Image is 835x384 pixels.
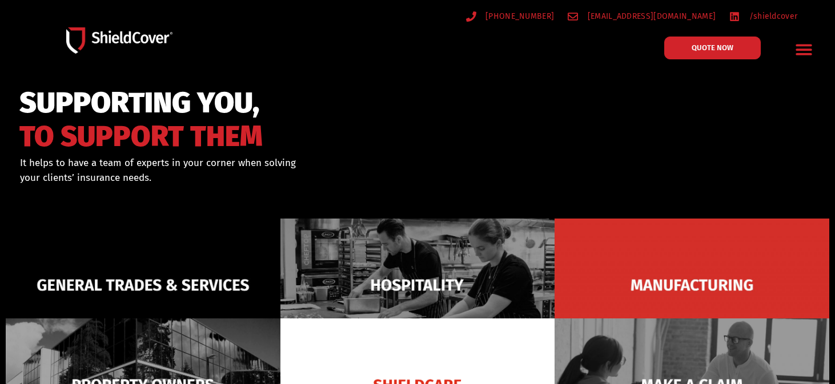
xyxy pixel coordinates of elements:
[483,9,554,23] span: [PHONE_NUMBER]
[466,9,555,23] a: [PHONE_NUMBER]
[729,9,797,23] a: /shieldcover
[746,9,798,23] span: /shieldcover
[692,44,733,51] span: QUOTE NOW
[790,36,817,63] div: Menu Toggle
[66,27,172,54] img: Shield-Cover-Underwriting-Australia-logo-full
[568,9,716,23] a: [EMAIL_ADDRESS][DOMAIN_NAME]
[585,9,716,23] span: [EMAIL_ADDRESS][DOMAIN_NAME]
[19,91,263,115] span: SUPPORTING YOU,
[664,37,761,59] a: QUOTE NOW
[20,171,470,185] p: your clients’ insurance needs.
[20,156,470,185] div: It helps to have a team of experts in your corner when solving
